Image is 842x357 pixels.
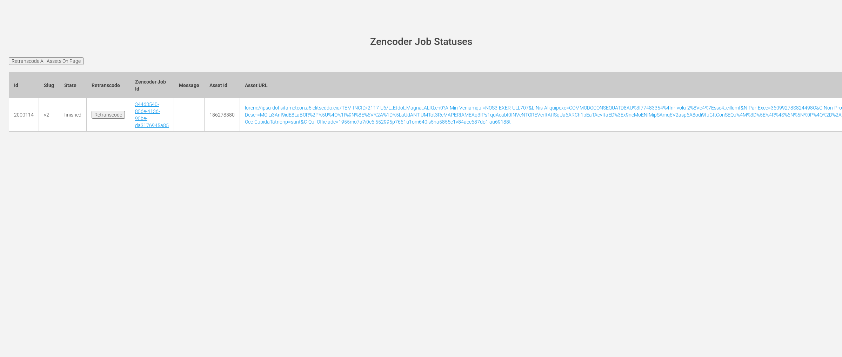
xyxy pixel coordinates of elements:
h1: Zencoder Job Statuses [19,37,823,47]
th: Zencoder Job Id [130,72,174,98]
th: Message [174,72,205,98]
input: Retranscode [92,111,125,119]
th: Id [9,72,39,98]
td: finished [59,98,87,132]
td: v2 [39,98,59,132]
th: Asset Id [205,72,240,98]
th: Retranscode [87,72,130,98]
th: State [59,72,87,98]
th: Slug [39,72,59,98]
input: Retranscode All Assets On Page [9,57,83,65]
td: 186278380 [205,98,240,132]
td: 2000114 [9,98,39,132]
a: 34463540-856e-4136-95be-da3176945a85 [135,101,169,128]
